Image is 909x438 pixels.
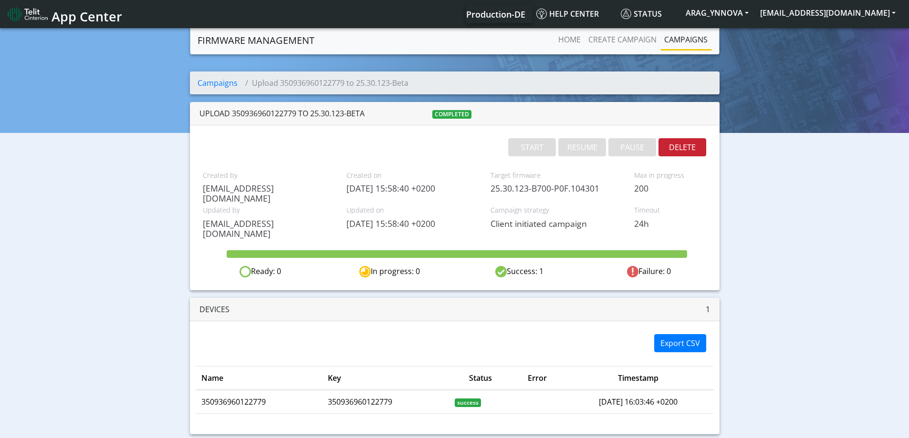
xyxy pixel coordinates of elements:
[322,390,449,414] td: 350936960122779
[634,170,706,181] span: Max in progress
[199,108,368,119] div: Upload 350936960122779 to 25.30.123-Beta
[346,183,476,194] span: [DATE] 15:58:40 +0200
[203,219,333,239] span: [EMAIL_ADDRESS][DOMAIN_NAME]
[455,398,481,407] span: success
[190,71,720,94] nav: breadcrumb
[196,390,323,414] td: 350936960122779
[455,304,710,315] div: 1
[512,367,563,390] th: Error
[466,9,525,20] span: Production-DE
[536,9,547,19] img: knowledge.svg
[491,170,620,181] span: Target firmware
[491,183,620,194] span: 25.30.123-B700-P0F.104301
[563,367,713,390] th: Timestamp
[449,367,512,390] th: Status
[325,265,454,277] div: In progress: 0
[203,170,333,181] span: Created by
[466,4,525,23] a: Your current platform instance
[491,205,620,215] span: Campaign strategy
[455,265,584,277] div: Success: 1
[238,77,408,89] li: Upload 350936960122779 to 25.30.123-Beta
[346,205,476,215] span: Updated on
[658,138,706,156] button: DELETE
[8,4,121,24] a: App Center
[495,266,507,277] img: success.svg
[654,334,706,352] button: Export CSV
[199,304,455,315] div: Devices
[8,7,48,22] img: logo-telit-cinterion-gw-new.png
[322,367,449,390] th: Key
[203,183,333,204] span: [EMAIL_ADDRESS][DOMAIN_NAME]
[634,183,706,194] span: 200
[627,266,638,277] img: fail.svg
[634,219,706,229] span: 24h
[563,390,713,414] td: [DATE] 16:03:46 +0200
[634,205,706,215] span: Timeout
[584,265,713,277] div: Failure: 0
[585,30,660,49] a: Create campaign
[554,30,585,49] a: Home
[680,4,754,21] button: ARAG_YNNOVA
[491,219,620,229] span: Client initiated campaign
[617,4,680,23] a: Status
[198,78,238,88] a: Campaigns
[621,9,631,19] img: status.svg
[198,31,314,50] a: Firmware management
[52,8,122,25] span: App Center
[660,30,711,49] a: Campaigns
[346,170,476,181] span: Created on
[621,9,662,19] span: Status
[359,266,371,277] img: in-progress.svg
[536,9,599,19] span: Help center
[240,266,251,277] img: ready.svg
[432,110,471,119] span: completed
[533,4,617,23] a: Help center
[196,265,325,277] div: Ready: 0
[754,4,901,21] button: [EMAIL_ADDRESS][DOMAIN_NAME]
[203,205,333,215] span: Updated by
[346,219,476,229] span: [DATE] 15:58:40 +0200
[196,367,323,390] th: Name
